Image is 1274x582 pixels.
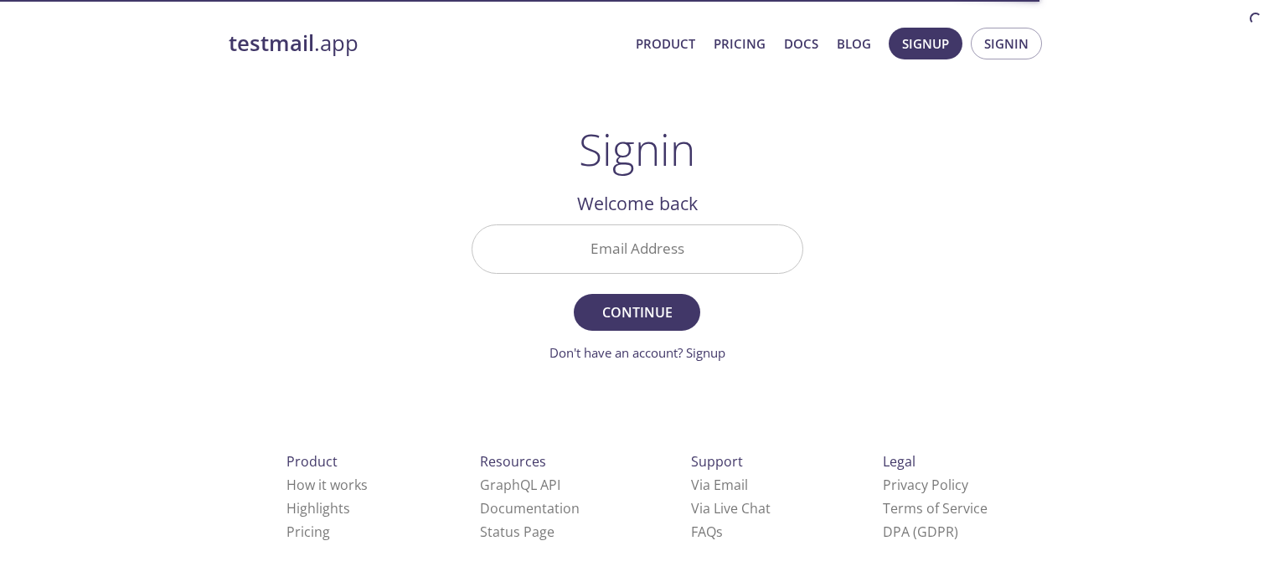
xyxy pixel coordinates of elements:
a: Pricing [286,523,330,541]
span: Signin [984,33,1029,54]
a: FAQ [691,523,723,541]
span: Legal [883,452,916,471]
a: Product [636,33,695,54]
button: Signin [971,28,1042,59]
a: Terms of Service [883,499,988,518]
h1: Signin [579,124,695,174]
a: Docs [784,33,818,54]
h2: Welcome back [472,189,803,218]
strong: testmail [229,28,314,58]
a: How it works [286,476,368,494]
a: testmail.app [229,29,622,58]
span: Support [691,452,743,471]
a: Via Email [691,476,748,494]
a: Via Live Chat [691,499,771,518]
a: DPA (GDPR) [883,523,958,541]
span: Resources [480,452,546,471]
a: Pricing [714,33,766,54]
a: Blog [837,33,871,54]
a: Documentation [480,499,580,518]
a: Don't have an account? Signup [549,344,725,361]
span: Signup [902,33,949,54]
a: Privacy Policy [883,476,968,494]
span: Continue [592,301,681,324]
span: Product [286,452,338,471]
button: Continue [574,294,699,331]
button: Signup [889,28,962,59]
a: GraphQL API [480,476,560,494]
a: Highlights [286,499,350,518]
a: Status Page [480,523,554,541]
span: s [716,523,723,541]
